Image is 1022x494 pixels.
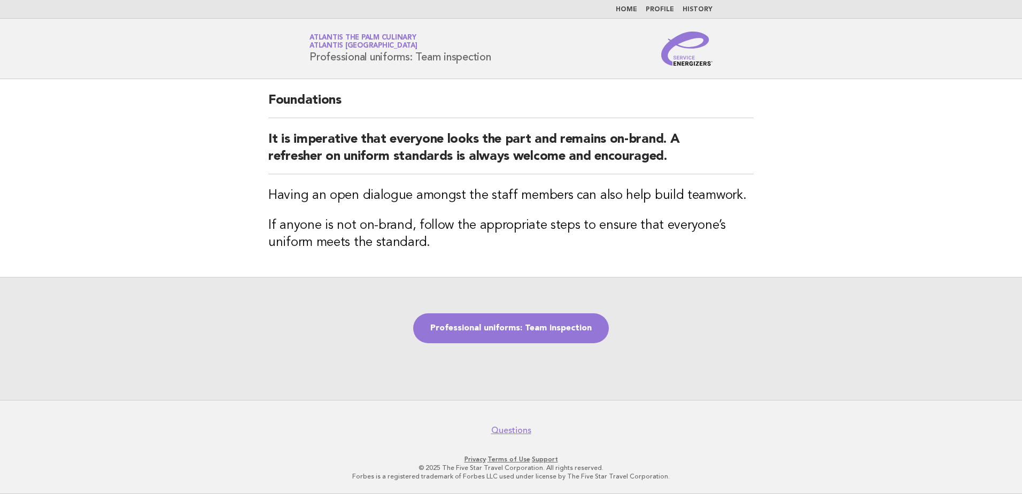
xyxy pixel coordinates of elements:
a: Professional uniforms: Team inspection [413,313,609,343]
a: Questions [491,425,531,436]
p: · · [184,455,838,464]
a: Support [532,456,558,463]
a: Privacy [464,456,486,463]
h3: If anyone is not on-brand, follow the appropriate steps to ensure that everyone’s uniform meets t... [268,217,754,251]
a: Atlantis The Palm CulinaryAtlantis [GEOGRAPHIC_DATA] [309,34,417,49]
span: Atlantis [GEOGRAPHIC_DATA] [309,43,417,50]
p: Forbes is a registered trademark of Forbes LLC used under license by The Five Star Travel Corpora... [184,472,838,481]
a: Profile [646,6,674,13]
img: Service Energizers [661,32,713,66]
a: History [683,6,713,13]
h2: Foundations [268,92,754,118]
h3: Having an open dialogue amongst the staff members can also help build teamwork. [268,187,754,204]
a: Home [616,6,637,13]
h1: Professional uniforms: Team inspection [309,35,491,63]
h2: It is imperative that everyone looks the part and remains on-brand. A refresher on uniform standa... [268,131,754,174]
p: © 2025 The Five Star Travel Corporation. All rights reserved. [184,464,838,472]
a: Terms of Use [487,456,530,463]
